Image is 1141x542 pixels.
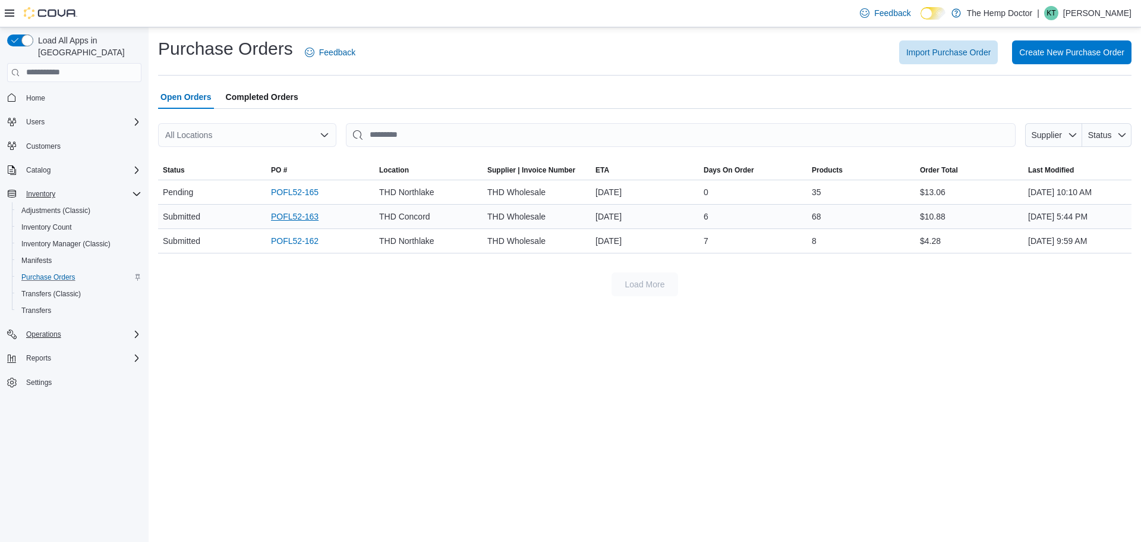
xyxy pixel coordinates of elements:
[812,234,817,248] span: 8
[26,378,52,387] span: Settings
[12,302,146,319] button: Transfers
[1047,6,1055,20] span: KT
[1023,205,1131,228] div: [DATE] 5:44 PM
[21,187,60,201] button: Inventory
[266,161,374,180] button: PO #
[33,35,141,58] span: Load All Apps in [GEOGRAPHIC_DATA]
[17,220,141,234] span: Inventory Count
[17,287,86,301] a: Transfers (Classic)
[704,165,754,175] span: Days On Order
[906,46,991,58] span: Import Purchase Order
[915,161,1023,180] button: Order Total
[12,202,146,219] button: Adjustments (Classic)
[26,330,61,339] span: Operations
[26,189,55,199] span: Inventory
[967,6,1032,20] p: The Hemp Doctor
[704,234,708,248] span: 7
[379,185,434,199] span: THD Northlake
[271,165,287,175] span: PO #
[1028,165,1074,175] span: Last Modified
[21,327,141,342] span: Operations
[17,220,77,234] a: Inventory Count
[1044,6,1058,20] div: Kyle Trask
[163,185,193,199] span: Pending
[1019,46,1124,58] span: Create New Purchase Order
[163,209,200,224] span: Submitted
[158,161,266,180] button: Status
[1088,130,1112,140] span: Status
[1025,123,1082,147] button: Supplier
[2,114,146,130] button: Users
[591,180,699,204] div: [DATE]
[271,209,319,224] a: POFL52-163
[1037,6,1039,20] p: |
[812,165,843,175] span: Products
[12,269,146,286] button: Purchase Orders
[899,40,998,64] button: Import Purchase Order
[7,84,141,422] nav: Complex example
[874,7,910,19] span: Feedback
[271,185,319,199] a: POFL52-165
[17,270,141,284] span: Purchase Orders
[21,187,141,201] span: Inventory
[17,303,141,318] span: Transfers
[2,350,146,366] button: Reports
[21,306,51,315] span: Transfers
[2,137,146,155] button: Customers
[17,237,115,251] a: Inventory Manager (Classic)
[21,375,141,390] span: Settings
[855,1,915,25] a: Feedback
[319,46,355,58] span: Feedback
[21,90,141,105] span: Home
[21,206,90,215] span: Adjustments (Classic)
[1063,6,1131,20] p: [PERSON_NAME]
[21,115,49,129] button: Users
[483,161,591,180] button: Supplier | Invoice Number
[2,374,146,391] button: Settings
[612,272,678,296] button: Load More
[483,205,591,228] div: THD Wholesale
[1023,229,1131,253] div: [DATE] 9:59 AM
[21,351,141,365] span: Reports
[26,93,45,103] span: Home
[483,180,591,204] div: THD Wholesale
[21,223,72,232] span: Inventory Count
[271,234,319,248] a: POFL52-162
[379,234,434,248] span: THD Northlake
[379,209,430,224] span: THD Concord
[2,326,146,343] button: Operations
[163,165,185,175] span: Status
[1012,40,1131,64] button: Create New Purchase Order
[21,289,81,299] span: Transfers (Classic)
[915,229,1023,253] div: $4.28
[21,351,56,365] button: Reports
[812,209,821,224] span: 68
[21,163,141,177] span: Catalog
[17,303,56,318] a: Transfers
[921,7,945,20] input: Dark Mode
[12,219,146,236] button: Inventory Count
[2,186,146,202] button: Inventory
[320,130,329,140] button: Open list of options
[17,253,56,268] a: Manifests
[2,162,146,178] button: Catalog
[915,180,1023,204] div: $13.06
[26,165,51,175] span: Catalog
[158,37,293,61] h1: Purchase Orders
[21,139,141,153] span: Customers
[17,270,80,284] a: Purchase Orders
[704,185,708,199] span: 0
[17,203,95,218] a: Adjustments (Classic)
[2,89,146,106] button: Home
[26,142,61,151] span: Customers
[21,375,56,390] a: Settings
[920,165,958,175] span: Order Total
[163,234,200,248] span: Submitted
[812,185,821,199] span: 35
[21,91,50,105] a: Home
[17,203,141,218] span: Adjustments (Classic)
[379,165,409,175] div: Location
[595,165,609,175] span: ETA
